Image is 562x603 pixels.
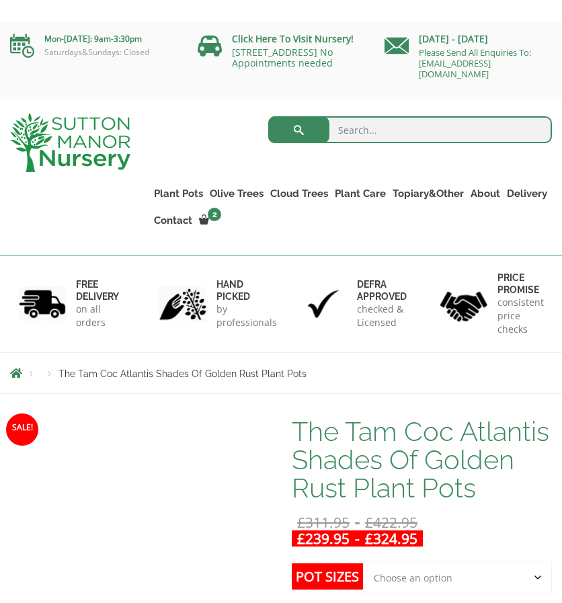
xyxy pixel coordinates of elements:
a: About [467,184,504,203]
bdi: 324.95 [365,529,417,548]
span: Sale! [6,413,38,446]
span: £ [297,529,305,548]
img: 4.jpg [440,283,487,324]
p: by professionals [216,303,277,329]
p: [DATE] - [DATE] [385,31,552,47]
a: Contact [151,211,196,230]
a: Delivery [504,184,551,203]
a: Plant Pots [151,184,206,203]
a: 2 [196,211,225,230]
span: £ [365,513,373,532]
h6: Price promise [497,272,544,296]
h1: The Tam Coc Atlantis Shades Of Golden Rust Plant Pots [292,417,552,502]
img: 1.jpg [19,287,66,321]
h6: Defra approved [357,278,407,303]
label: Pot Sizes [292,563,363,590]
p: checked & Licensed [357,303,407,329]
span: £ [297,513,305,532]
img: 3.jpg [300,287,347,321]
span: The Tam Coc Atlantis Shades Of Golden Rust Plant Pots [58,368,307,379]
input: Search... [268,116,552,143]
p: consistent price checks [497,296,544,336]
bdi: 239.95 [297,529,350,548]
a: Topiary&Other [389,184,467,203]
h6: hand picked [216,278,277,303]
del: - [292,514,423,530]
a: Click Here To Visit Nursery! [232,32,354,45]
p: Saturdays&Sundays: Closed [10,47,177,58]
span: £ [365,529,373,548]
p: Mon-[DATE]: 9am-3:30pm [10,31,177,47]
nav: Breadcrumbs [10,368,552,378]
a: Please Send All Enquiries To: [EMAIL_ADDRESS][DOMAIN_NAME] [419,46,531,80]
bdi: 311.95 [297,513,350,532]
span: 2 [208,208,221,221]
a: Cloud Trees [267,184,331,203]
p: on all orders [76,303,122,329]
a: Plant Care [331,184,389,203]
h6: FREE DELIVERY [76,278,122,303]
ins: - [292,530,423,547]
img: 2.jpg [159,287,206,321]
a: [STREET_ADDRESS] No Appointments needed [232,46,333,69]
bdi: 422.95 [365,513,417,532]
a: Olive Trees [206,184,267,203]
img: logo [10,113,130,172]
